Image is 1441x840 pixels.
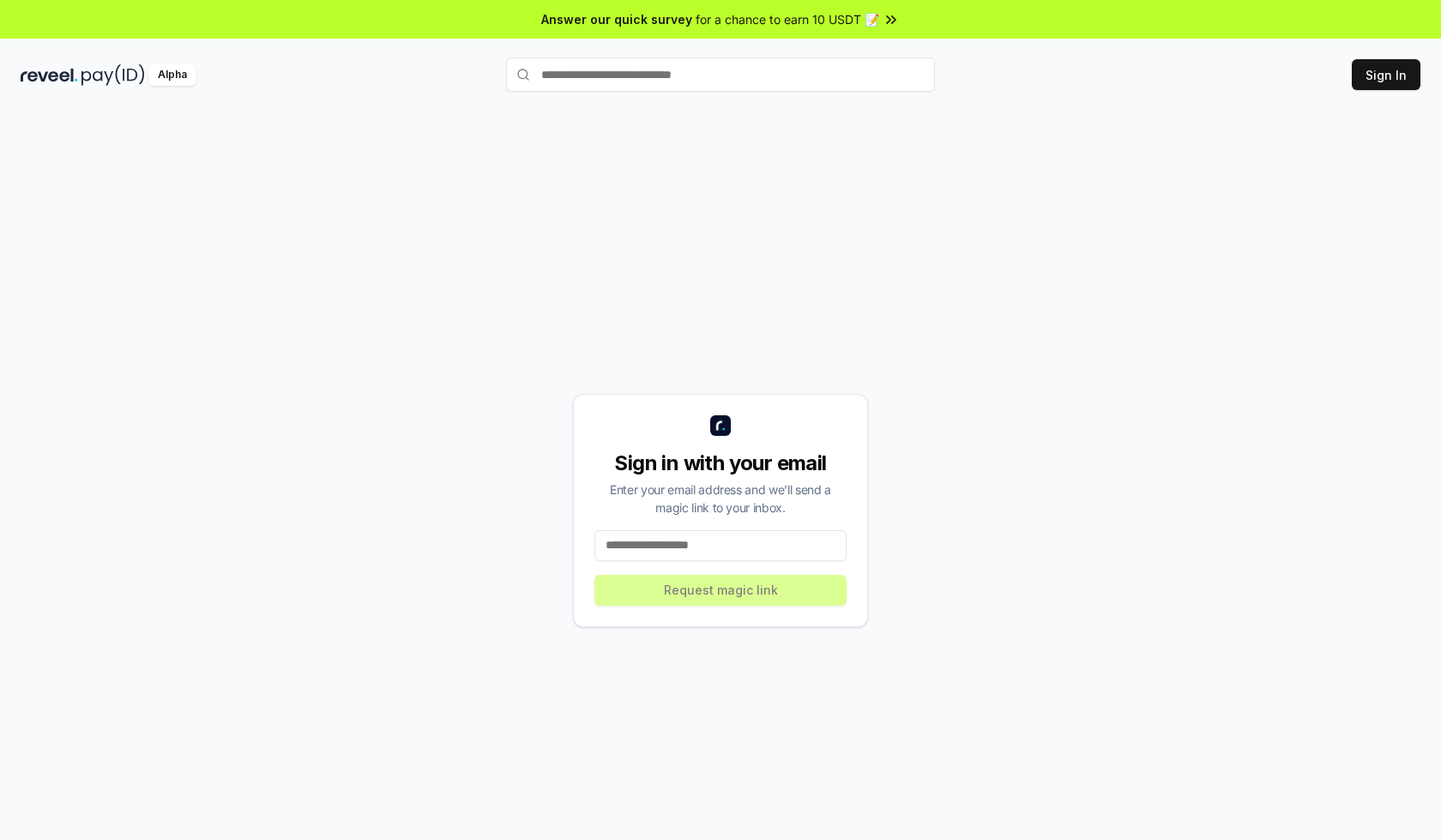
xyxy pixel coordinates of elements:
[541,10,692,28] span: Answer our quick survey
[148,64,196,86] div: Alpha
[594,450,847,477] div: Sign in with your email
[1352,59,1420,90] button: Sign In
[696,10,879,28] span: for a chance to earn 10 USDT 📝
[81,64,145,86] img: pay_id
[710,415,731,436] img: logo_small
[594,480,847,517] div: Enter your email address and we’ll send a magic link to your inbox.
[21,64,78,86] img: reveel_dark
